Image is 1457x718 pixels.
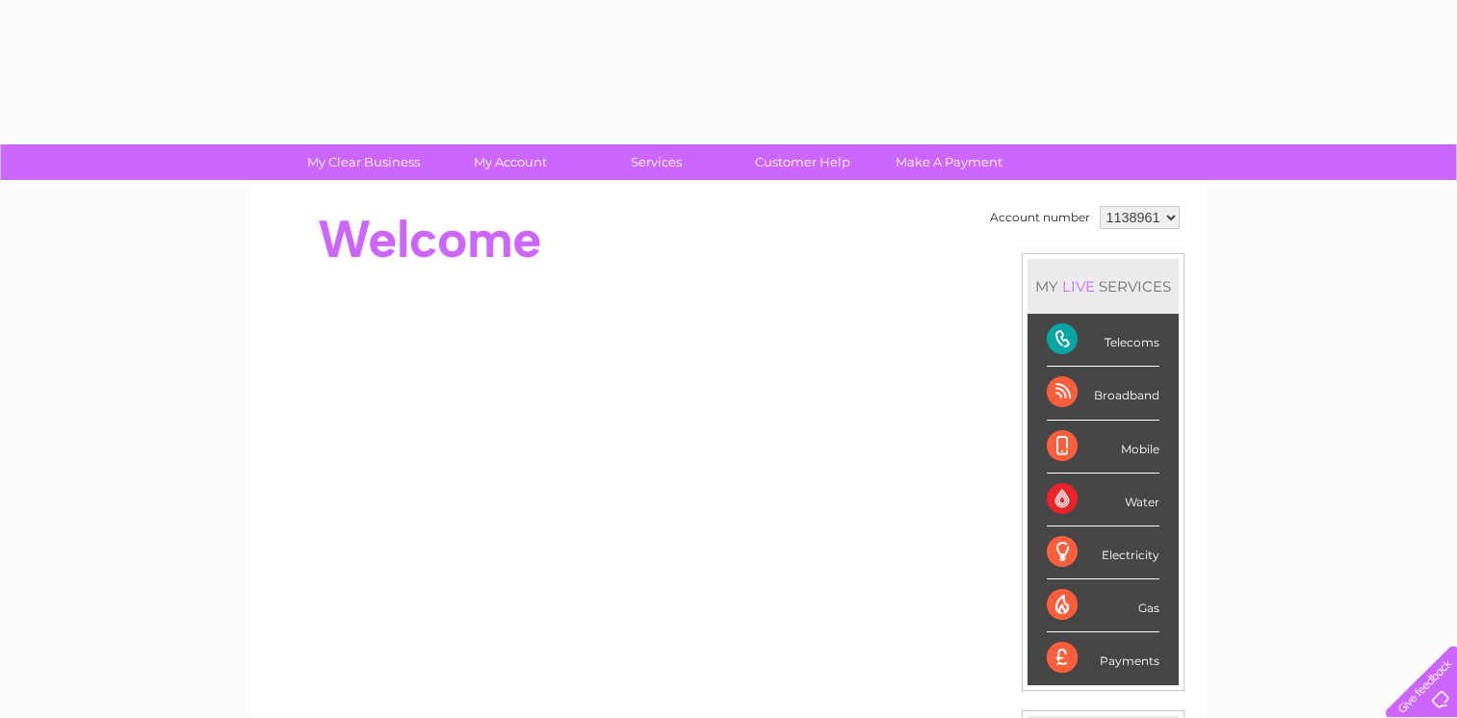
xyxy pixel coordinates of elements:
div: Telecoms [1047,314,1159,367]
div: Electricity [1047,526,1159,579]
a: My Account [430,144,589,180]
div: Gas [1047,579,1159,632]
a: My Clear Business [284,144,443,180]
div: Payments [1047,632,1159,684]
a: Customer Help [723,144,882,180]
a: Make A Payment [870,144,1028,180]
div: Broadband [1047,367,1159,420]
a: Services [577,144,736,180]
div: Mobile [1047,421,1159,474]
div: Water [1047,474,1159,526]
td: Account number [985,201,1095,234]
div: MY SERVICES [1028,259,1179,314]
div: LIVE [1058,277,1099,295]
